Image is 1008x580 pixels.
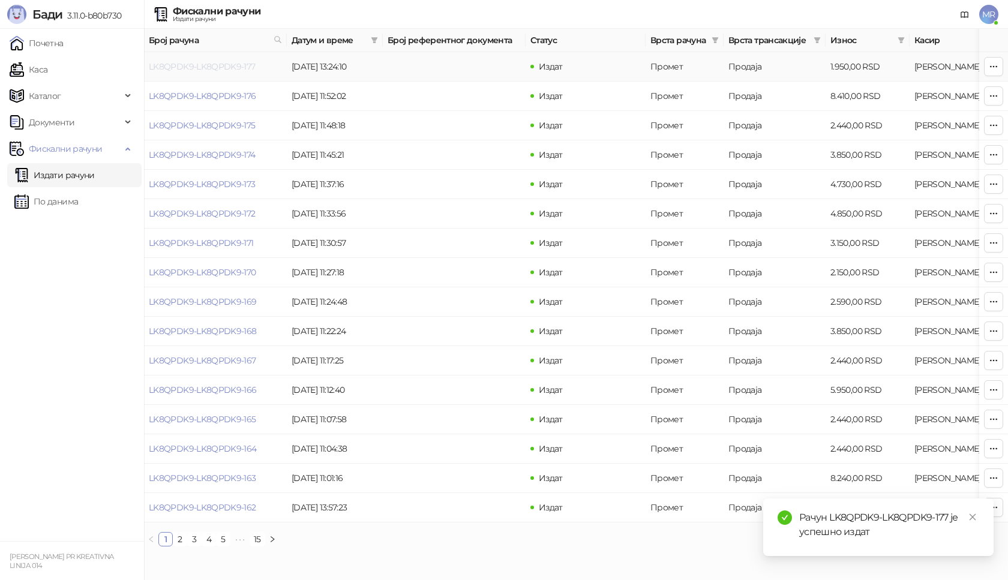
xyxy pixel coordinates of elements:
span: Издат [539,91,563,101]
td: Промет [646,258,724,287]
td: [DATE] 11:22:24 [287,317,383,346]
td: Продаја [724,346,826,375]
img: Logo [7,5,26,24]
span: Издат [539,326,563,336]
td: 2.440,00 RSD [826,434,910,464]
td: [DATE] 11:30:57 [287,229,383,258]
a: LK8QPDK9-LK8QPDK9-174 [149,149,256,160]
td: Промет [646,52,724,82]
th: Врста трансакције [724,29,826,52]
td: [DATE] 11:01:16 [287,464,383,493]
td: 8.240,00 RSD [826,464,910,493]
a: 15 [250,533,265,546]
li: Следећих 5 Страна [230,532,250,546]
span: Издат [539,208,563,219]
td: LK8QPDK9-LK8QPDK9-167 [144,346,287,375]
span: filter [709,31,721,49]
li: 1 [158,532,173,546]
td: LK8QPDK9-LK8QPDK9-169 [144,287,287,317]
span: Документи [29,110,74,134]
td: Промет [646,140,724,170]
span: Издат [539,61,563,72]
span: filter [368,31,380,49]
td: Промет [646,199,724,229]
span: Фискални рачуни [29,137,102,161]
li: 4 [202,532,216,546]
td: 2.440,00 RSD [826,111,910,140]
button: left [144,532,158,546]
a: Почетна [10,31,64,55]
td: Продаја [724,405,826,434]
a: LK8QPDK9-LK8QPDK9-173 [149,179,256,190]
span: filter [371,37,378,44]
td: 3.150,00 RSD [826,229,910,258]
td: Продаја [724,170,826,199]
td: LK8QPDK9-LK8QPDK9-164 [144,434,287,464]
a: LK8QPDK9-LK8QPDK9-169 [149,296,257,307]
td: Промет [646,464,724,493]
li: 2 [173,532,187,546]
span: Бади [32,7,62,22]
span: Издат [539,473,563,483]
a: Close [966,510,979,524]
a: 2 [173,533,187,546]
a: LK8QPDK9-LK8QPDK9-162 [149,502,256,513]
a: 4 [202,533,215,546]
td: [DATE] 11:24:48 [287,287,383,317]
a: 3 [188,533,201,546]
th: Број референтног документа [383,29,526,52]
a: LK8QPDK9-LK8QPDK9-168 [149,326,257,336]
div: Издати рачуни [173,16,260,22]
td: Промет [646,346,724,375]
a: Документација [955,5,974,24]
td: Продаја [724,434,826,464]
span: filter [895,31,907,49]
small: [PERSON_NAME] PR KREATIVNA LINIJA 014 [10,552,113,570]
span: Број рачуна [149,34,269,47]
div: Фискални рачуни [173,7,260,16]
td: 2.440,00 RSD [826,405,910,434]
td: Промет [646,287,724,317]
span: Каталог [29,84,61,108]
span: MR [979,5,998,24]
td: Промет [646,111,724,140]
span: filter [712,37,719,44]
span: Врста трансакције [728,34,809,47]
td: Продаја [724,258,826,287]
span: ••• [230,532,250,546]
td: LK8QPDK9-LK8QPDK9-170 [144,258,287,287]
span: Врста рачуна [650,34,707,47]
td: 5.950,00 RSD [826,375,910,405]
td: Промет [646,493,724,522]
span: close [968,513,977,521]
td: LK8QPDK9-LK8QPDK9-166 [144,375,287,405]
span: Издат [539,120,563,131]
a: LK8QPDK9-LK8QPDK9-167 [149,355,256,366]
li: 5 [216,532,230,546]
td: [DATE] 11:52:02 [287,82,383,111]
span: Издат [539,179,563,190]
span: left [148,536,155,543]
td: [DATE] 11:07:58 [287,405,383,434]
a: Каса [10,58,47,82]
td: LK8QPDK9-LK8QPDK9-163 [144,464,287,493]
td: LK8QPDK9-LK8QPDK9-172 [144,199,287,229]
button: right [265,532,280,546]
li: Претходна страна [144,532,158,546]
td: Промет [646,375,724,405]
a: LK8QPDK9-LK8QPDK9-172 [149,208,256,219]
td: LK8QPDK9-LK8QPDK9-173 [144,170,287,199]
td: Промет [646,317,724,346]
span: Датум и време [292,34,366,47]
a: LK8QPDK9-LK8QPDK9-175 [149,120,256,131]
a: По данима [14,190,78,214]
td: Промет [646,82,724,111]
a: 1 [159,533,172,546]
a: LK8QPDK9-LK8QPDK9-166 [149,384,257,395]
td: 1.950,00 RSD [826,52,910,82]
td: Промет [646,170,724,199]
li: 3 [187,532,202,546]
td: 2.590,00 RSD [826,287,910,317]
span: Издат [539,238,563,248]
a: Издати рачуни [14,163,95,187]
